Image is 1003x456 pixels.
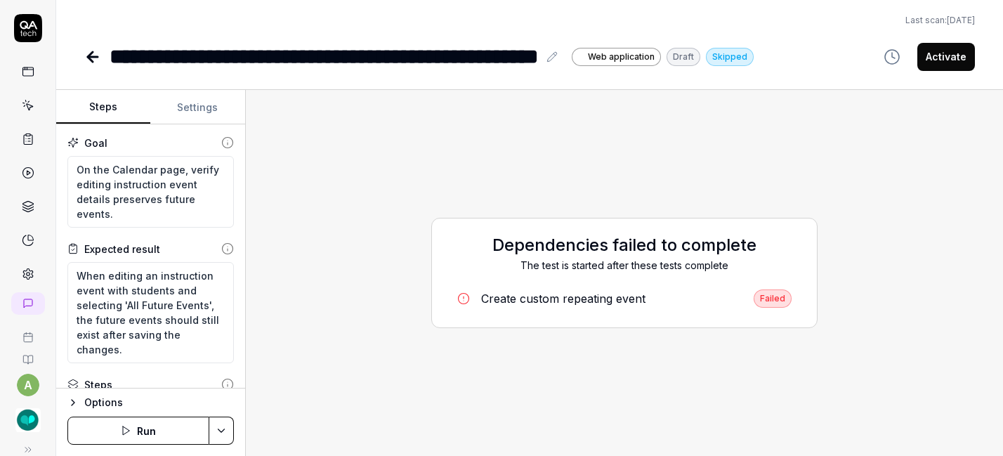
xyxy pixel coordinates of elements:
button: View version history [875,43,909,71]
span: Web application [588,51,655,63]
div: Expected result [84,242,160,256]
button: Settings [150,91,244,124]
div: Steps [84,377,112,392]
h2: Dependencies failed to complete [446,233,803,258]
button: Last scan:[DATE] [905,14,975,27]
button: SLP Toolkit Logo [6,396,50,436]
button: Steps [56,91,150,124]
a: New conversation [11,292,45,315]
a: Create custom repeating eventFailed [446,284,803,313]
div: Options [84,394,234,411]
button: Activate [917,43,975,71]
button: a [17,374,39,396]
a: Web application [572,47,661,66]
div: Goal [84,136,107,150]
a: Documentation [6,343,50,365]
img: SLP Toolkit Logo [15,408,41,433]
div: Failed [754,289,792,308]
div: Skipped [706,48,754,66]
button: Run [67,417,209,445]
span: Last scan: [905,14,975,27]
time: [DATE] [947,15,975,25]
div: Create custom repeating event [481,290,645,307]
a: Book a call with us [6,320,50,343]
button: Options [67,394,234,411]
div: Draft [667,48,700,66]
div: The test is started after these tests complete [446,258,803,273]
